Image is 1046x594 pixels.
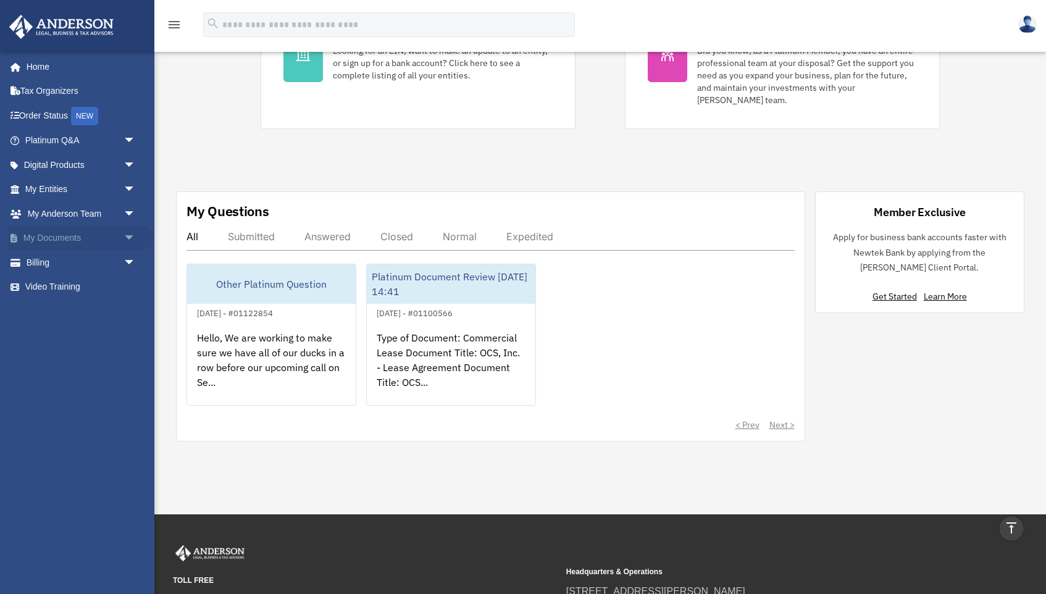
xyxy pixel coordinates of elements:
div: All [186,230,198,243]
div: Looking for an EIN, want to make an update to an entity, or sign up for a bank account? Click her... [333,44,553,82]
img: Anderson Advisors Platinum Portal [173,545,247,561]
div: Hello, We are working to make sure we have all of our ducks in a row before our upcoming call on ... [187,320,356,417]
span: arrow_drop_down [123,226,148,251]
a: Learn More [924,291,967,302]
div: Expedited [506,230,553,243]
img: Anderson Advisors Platinum Portal [6,15,117,39]
div: Other Platinum Question [187,264,356,304]
span: arrow_drop_down [123,201,148,227]
div: NEW [71,107,98,125]
a: My Anderson Team Did you know, as a Platinum Member, you have an entire professional team at your... [625,5,940,129]
span: arrow_drop_down [123,153,148,178]
span: arrow_drop_down [123,128,148,154]
i: menu [167,17,182,32]
a: Tax Organizers [9,79,154,104]
p: Apply for business bank accounts faster with Newtek Bank by applying from the [PERSON_NAME] Clien... [826,230,1015,275]
a: Get Started [872,291,922,302]
a: My Documentsarrow_drop_down [9,226,154,251]
span: arrow_drop_down [123,177,148,203]
a: Order StatusNEW [9,103,154,128]
div: [DATE] - #01122854 [187,306,283,319]
i: vertical_align_top [1004,521,1019,535]
a: menu [167,22,182,32]
div: Closed [380,230,413,243]
a: My Anderson Teamarrow_drop_down [9,201,154,226]
a: Platinum Document Review [DATE] 14:41[DATE] - #01100566Type of Document: Commercial Lease Documen... [366,264,536,406]
div: Answered [304,230,351,243]
span: arrow_drop_down [123,250,148,275]
small: Headquarters & Operations [566,566,951,579]
a: Home [9,54,148,79]
a: Digital Productsarrow_drop_down [9,153,154,177]
small: TOLL FREE [173,574,558,587]
a: Other Platinum Question[DATE] - #01122854Hello, We are working to make sure we have all of our du... [186,264,356,406]
div: Type of Document: Commercial Lease Document Title: OCS, Inc. - Lease Agreement Document Title: OC... [367,320,535,417]
div: [DATE] - #01100566 [367,306,462,319]
a: My Entitiesarrow_drop_down [9,177,154,202]
div: Member Exclusive [874,204,965,220]
a: Video Training [9,275,154,299]
img: User Pic [1018,15,1037,33]
div: Normal [443,230,477,243]
a: My Entities Looking for an EIN, want to make an update to an entity, or sign up for a bank accoun... [261,5,575,129]
div: Platinum Document Review [DATE] 14:41 [367,264,535,304]
a: Platinum Q&Aarrow_drop_down [9,128,154,153]
div: My Questions [186,202,269,220]
a: Billingarrow_drop_down [9,250,154,275]
i: search [206,17,220,30]
a: vertical_align_top [998,516,1024,542]
div: Submitted [228,230,275,243]
div: Did you know, as a Platinum Member, you have an entire professional team at your disposal? Get th... [697,44,917,106]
